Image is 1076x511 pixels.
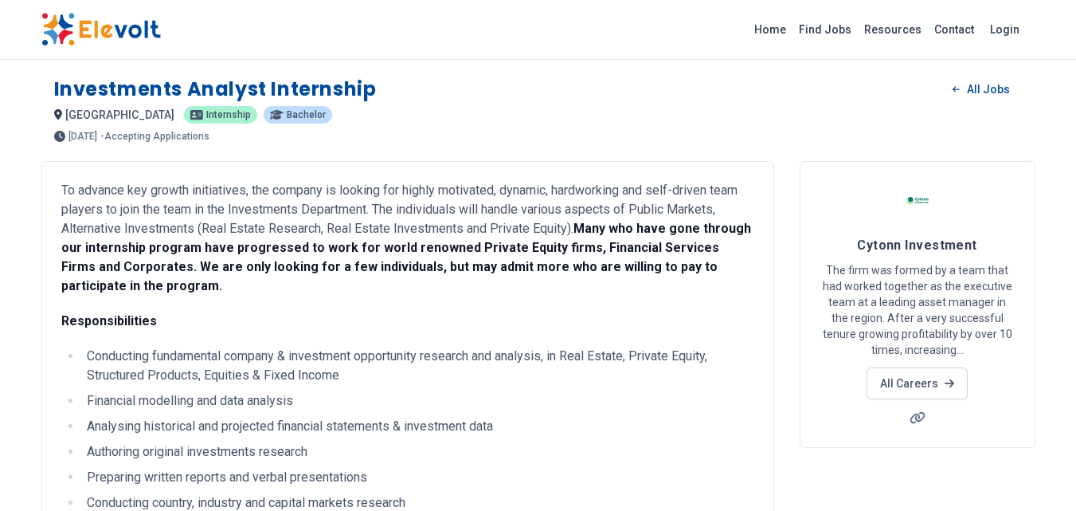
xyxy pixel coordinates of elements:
a: All Careers [867,368,968,399]
span: [GEOGRAPHIC_DATA] [65,108,174,121]
span: [DATE] [68,132,97,141]
a: Contact [928,17,980,42]
a: All Jobs [940,77,1022,101]
a: Find Jobs [792,17,858,42]
img: Cytonn Investment [898,181,937,221]
a: Home [748,17,792,42]
li: Preparing written reports and verbal presentations [82,468,754,487]
strong: Responsibilities [61,313,157,328]
span: bachelor [287,110,326,120]
a: Login [980,14,1029,45]
p: To advance key growth initiatives, the company is looking for highly motivated, dynamic, hardwork... [61,181,754,296]
span: internship [206,110,251,120]
a: Resources [858,17,928,42]
p: - Accepting Applications [100,132,209,141]
li: Financial modelling and data analysis [82,391,754,411]
li: Analysing historical and projected financial statements & investment data [82,417,754,436]
li: Conducting fundamental company & investment opportunity research and analysis, in Real Estate, Pr... [82,347,754,385]
img: Elevolt [41,13,161,46]
p: The firm was formed by a team that had worked together as the executive team at a leading asset m... [820,262,1015,358]
span: Cytonn Investment [857,238,977,253]
h1: Investments Analyst Internship [54,77,377,102]
li: Authoring original investments research [82,442,754,462]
